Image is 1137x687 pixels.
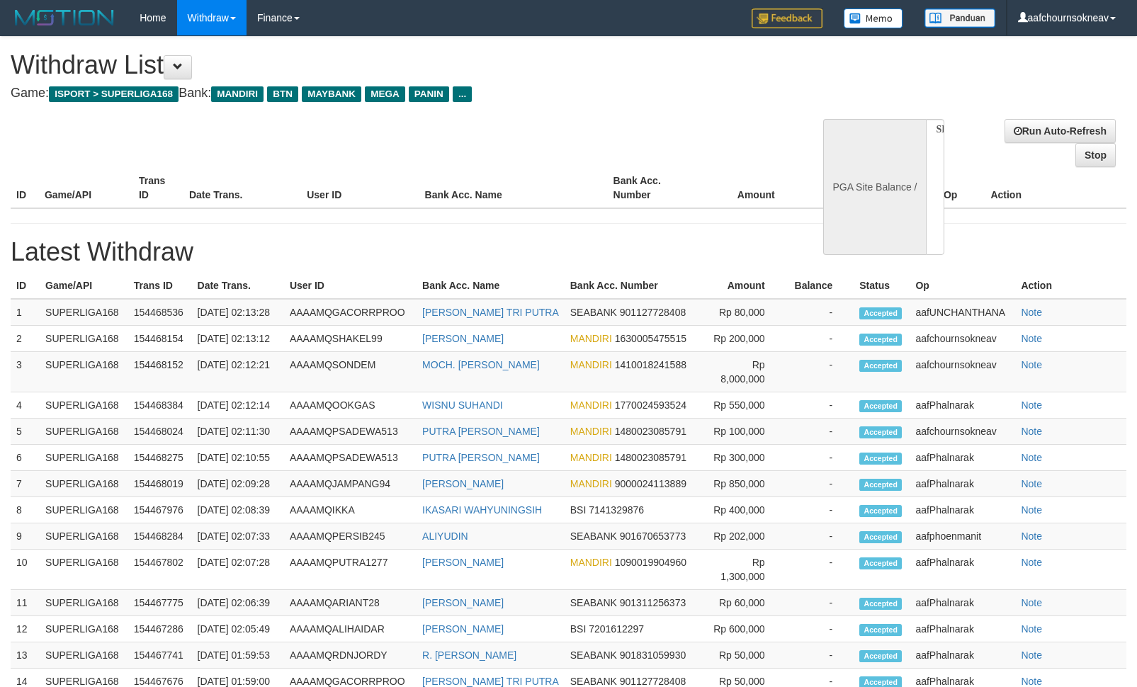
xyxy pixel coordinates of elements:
img: MOTION_logo.png [11,7,118,28]
th: Game/API [39,168,133,208]
span: MANDIRI [570,333,612,344]
td: Rp 50,000 [706,642,786,669]
span: MANDIRI [570,426,612,437]
td: aafPhalnarak [910,550,1015,590]
a: Note [1021,426,1042,437]
span: MEGA [365,86,405,102]
a: Note [1021,452,1042,463]
a: [PERSON_NAME] [422,478,504,489]
td: - [786,419,854,445]
td: aafPhalnarak [910,642,1015,669]
span: PANIN [409,86,449,102]
td: - [786,616,854,642]
td: 3 [11,352,40,392]
td: SUPERLIGA168 [40,471,128,497]
td: AAAAMQSHAKEL99 [284,326,417,352]
td: SUPERLIGA168 [40,326,128,352]
a: Note [1021,557,1042,568]
span: BSI [570,504,587,516]
span: 1630005475515 [615,333,686,344]
span: BSI [570,623,587,635]
td: - [786,392,854,419]
td: 154467802 [128,550,192,590]
td: aafPhalnarak [910,471,1015,497]
td: [DATE] 02:07:33 [192,523,284,550]
th: User ID [301,168,419,208]
td: 154468024 [128,419,192,445]
span: 1480023085791 [615,426,686,437]
td: 4 [11,392,40,419]
td: AAAAMQOOKGAS [284,392,417,419]
h4: Game: Bank: [11,86,744,101]
th: Status [854,273,910,299]
span: Accepted [859,598,902,610]
a: Stop [1075,143,1116,167]
a: [PERSON_NAME] TRI PUTRA [422,307,559,318]
td: 13 [11,642,40,669]
td: [DATE] 02:12:21 [192,352,284,392]
th: User ID [284,273,417,299]
td: aafPhalnarak [910,590,1015,616]
td: Rp 60,000 [706,590,786,616]
th: Bank Acc. Name [419,168,608,208]
td: SUPERLIGA168 [40,419,128,445]
a: [PERSON_NAME] [422,623,504,635]
div: PGA Site Balance / [823,119,925,255]
span: MANDIRI [570,359,612,370]
td: SUPERLIGA168 [40,352,128,392]
span: 901670653773 [620,530,686,542]
a: Note [1021,333,1042,344]
td: Rp 100,000 [706,419,786,445]
a: Note [1021,359,1042,370]
td: 5 [11,419,40,445]
td: SUPERLIGA168 [40,392,128,419]
td: Rp 80,000 [706,299,786,326]
span: Accepted [859,400,902,412]
span: 1410018241588 [615,359,686,370]
td: Rp 1,300,000 [706,550,786,590]
td: - [786,497,854,523]
a: Note [1021,399,1042,411]
td: 7 [11,471,40,497]
th: Amount [702,168,796,208]
td: 1 [11,299,40,326]
a: [PERSON_NAME] [422,333,504,344]
img: Button%20Memo.svg [844,8,903,28]
td: aafPhalnarak [910,445,1015,471]
th: Game/API [40,273,128,299]
span: 7201612297 [589,623,644,635]
td: SUPERLIGA168 [40,497,128,523]
td: Rp 300,000 [706,445,786,471]
td: aafchournsokneav [910,352,1015,392]
span: Accepted [859,334,902,346]
span: 9000024113889 [615,478,686,489]
span: BTN [267,86,298,102]
a: Note [1021,530,1042,542]
td: [DATE] 02:08:39 [192,497,284,523]
span: MAYBANK [302,86,361,102]
a: Note [1021,597,1042,608]
td: Rp 8,000,000 [706,352,786,392]
td: SUPERLIGA168 [40,590,128,616]
span: Accepted [859,360,902,372]
td: [DATE] 01:59:53 [192,642,284,669]
td: [DATE] 02:13:12 [192,326,284,352]
a: WISNU SUHANDI [422,399,503,411]
span: Accepted [859,531,902,543]
td: aafphoenmanit [910,523,1015,550]
span: MANDIRI [570,452,612,463]
a: [PERSON_NAME] TRI PUTRA [422,676,559,687]
span: SEABANK [570,307,617,318]
th: Balance [796,168,883,208]
td: AAAAMQRDNJORDY [284,642,417,669]
td: - [786,523,854,550]
td: aafchournsokneav [910,326,1015,352]
td: 154468536 [128,299,192,326]
td: - [786,299,854,326]
span: 1480023085791 [615,452,686,463]
td: SUPERLIGA168 [40,550,128,590]
span: Accepted [859,453,902,465]
th: Amount [706,273,786,299]
td: [DATE] 02:05:49 [192,616,284,642]
a: Run Auto-Refresh [1005,119,1116,143]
